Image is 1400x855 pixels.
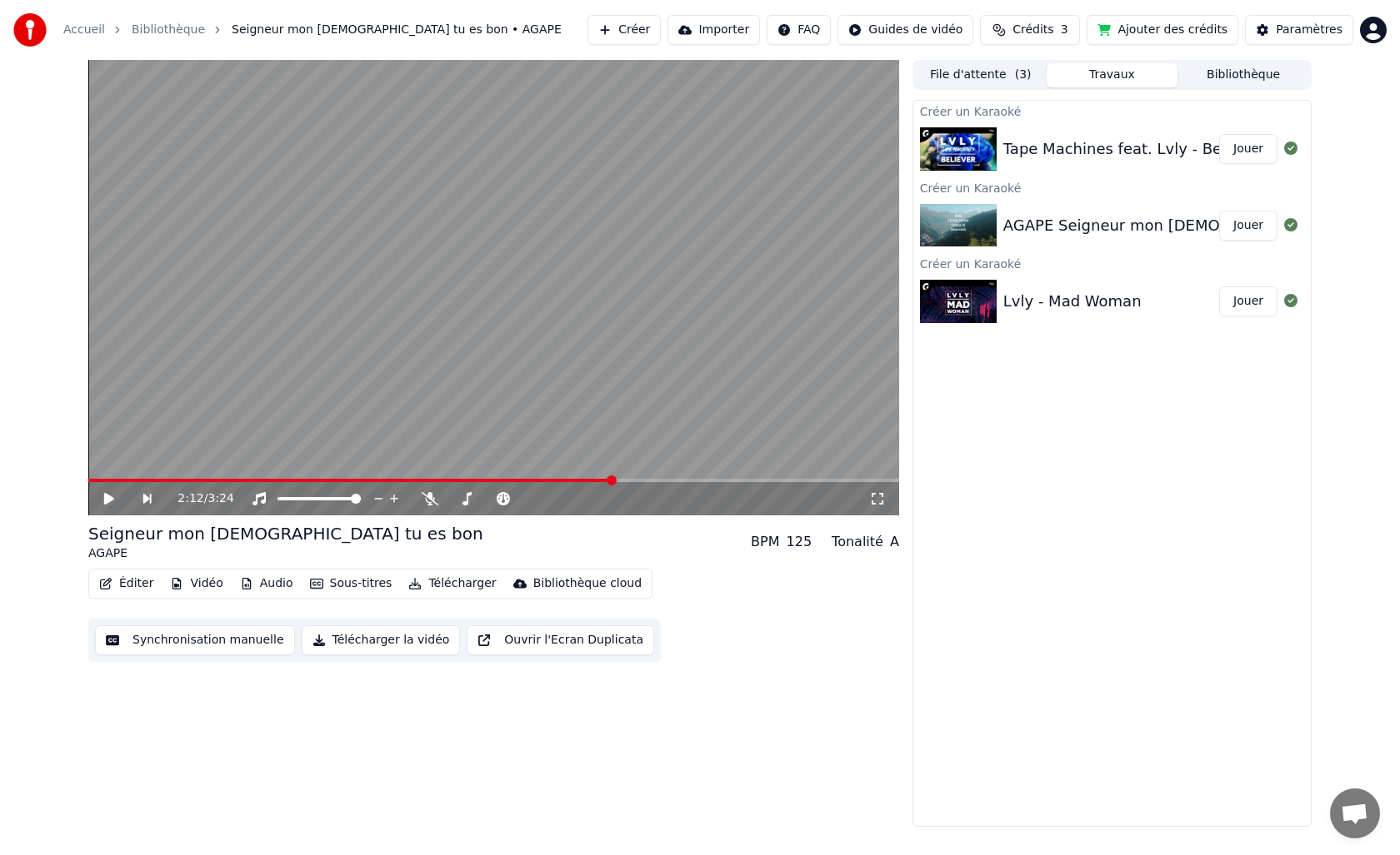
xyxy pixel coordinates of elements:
button: Audio [233,572,300,595]
span: 3 [1061,22,1068,38]
div: Créer un Karaoké [913,177,1311,197]
div: 125 [787,532,812,552]
span: 2:12 [177,490,203,507]
button: Sous-titres [303,572,399,595]
span: Seigneur mon [DEMOGRAPHIC_DATA] tu es bon • AGAPE [232,22,562,38]
div: Seigneur mon [DEMOGRAPHIC_DATA] tu es bon [88,522,483,545]
span: Crédits [1012,22,1053,38]
button: Jouer [1219,134,1277,164]
div: Lvly - Mad Woman [1003,290,1142,313]
div: Créer un Karaoké [913,101,1311,121]
button: Créer [587,15,661,45]
div: Tape Machines feat. Lvly - Believer [1003,137,1264,161]
button: Vidéo [163,572,229,595]
div: A [890,532,899,552]
button: Paramètres [1245,15,1353,45]
button: File d'attente [915,63,1047,87]
div: Ouvrir le chat [1330,788,1380,838]
button: Guides de vidéo [837,15,973,45]
button: Jouer [1219,286,1277,316]
div: Tonalité [832,532,883,552]
button: Importer [667,15,760,45]
button: Crédits3 [980,15,1080,45]
button: Jouer [1219,211,1277,241]
button: Ouvrir l'Ecran Duplicata [467,625,654,655]
img: youka [13,13,47,47]
span: 3:24 [207,490,233,507]
button: Éditer [92,572,160,595]
a: Bibliothèque [132,22,205,38]
span: ( 3 ) [1015,67,1032,83]
button: FAQ [767,15,831,45]
button: Travaux [1047,63,1178,87]
div: Bibliothèque cloud [533,575,642,592]
button: Bibliothèque [1177,63,1309,87]
div: BPM [751,532,779,552]
div: AGAPE [88,545,483,562]
div: / [177,490,217,507]
button: Ajouter des crédits [1087,15,1238,45]
div: Créer un Karaoké [913,253,1311,273]
div: Paramètres [1276,22,1342,38]
button: Télécharger la vidéo [302,625,461,655]
button: Télécharger [402,572,502,595]
button: Synchronisation manuelle [95,625,295,655]
a: Accueil [63,22,105,38]
nav: breadcrumb [63,22,562,38]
